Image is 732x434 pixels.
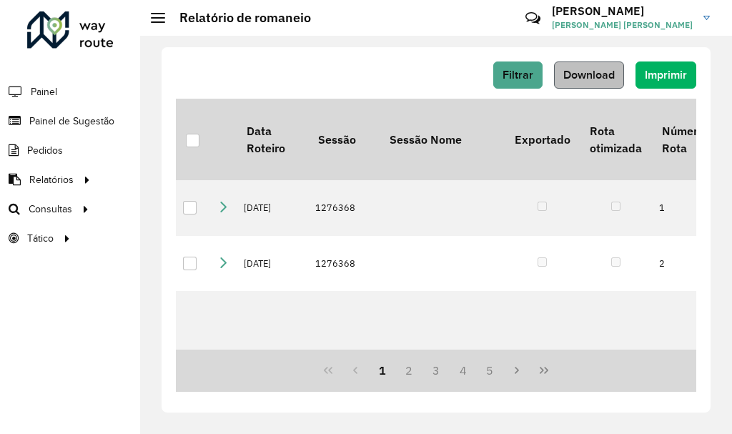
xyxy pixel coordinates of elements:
[165,10,311,26] h2: Relatório de romaneio
[552,4,693,18] h3: [PERSON_NAME]
[308,236,380,292] td: 1276368
[380,99,505,180] th: Sessão Nome
[635,61,696,89] button: Imprimir
[369,357,396,384] button: 1
[518,3,548,34] a: Contato Rápido
[395,357,422,384] button: 2
[31,84,57,99] span: Painel
[308,291,380,429] td: 1276368
[308,180,380,236] td: 1276368
[580,99,651,180] th: Rota otimizada
[29,202,72,217] span: Consultas
[503,69,533,81] span: Filtrar
[652,236,723,292] td: 2
[477,357,504,384] button: 5
[563,69,615,81] span: Download
[505,99,580,180] th: Exportado
[29,114,114,129] span: Painel de Sugestão
[652,291,723,429] td: 3
[29,172,74,187] span: Relatórios
[554,61,624,89] button: Download
[237,99,308,180] th: Data Roteiro
[422,357,450,384] button: 3
[552,19,693,31] span: [PERSON_NAME] [PERSON_NAME]
[530,357,558,384] button: Last Page
[237,180,308,236] td: [DATE]
[308,99,380,180] th: Sessão
[503,357,530,384] button: Next Page
[493,61,543,89] button: Filtrar
[645,69,687,81] span: Imprimir
[652,99,723,180] th: Número Rota
[237,291,308,429] td: [DATE]
[27,231,54,246] span: Tático
[450,357,477,384] button: 4
[652,180,723,236] td: 1
[237,236,308,292] td: [DATE]
[27,143,63,158] span: Pedidos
